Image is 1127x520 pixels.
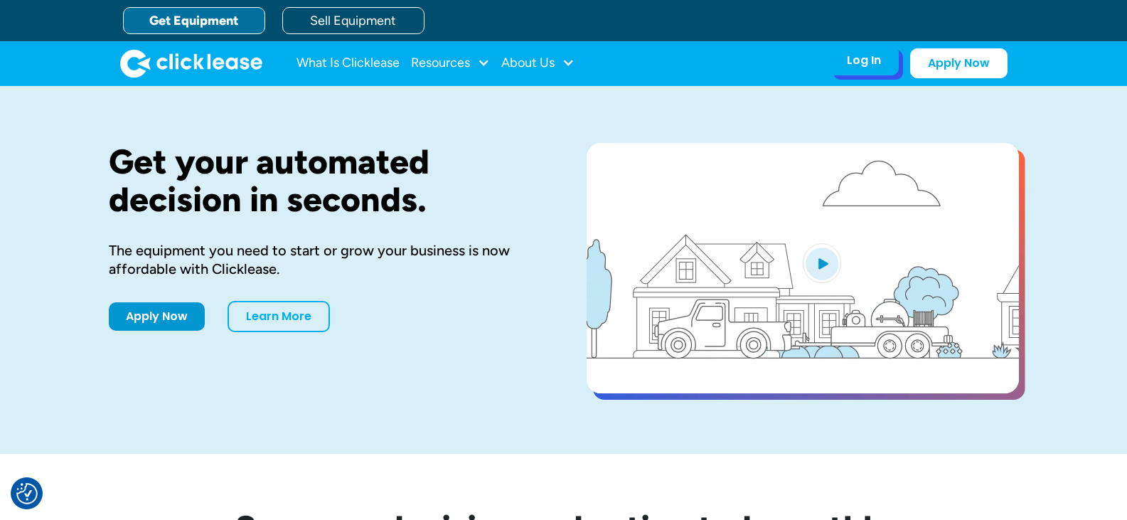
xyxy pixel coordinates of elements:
[123,7,265,34] a: Get Equipment
[109,143,541,218] h1: Get your automated decision in seconds.
[16,483,38,504] button: Consent Preferences
[228,301,330,332] a: Learn More
[109,302,205,331] a: Apply Now
[847,53,881,68] div: Log In
[120,49,262,78] a: home
[282,7,424,34] a: Sell Equipment
[120,49,262,78] img: Clicklease logo
[16,483,38,504] img: Revisit consent button
[910,48,1008,78] a: Apply Now
[297,49,400,78] a: What Is Clicklease
[501,49,575,78] div: About Us
[411,49,490,78] div: Resources
[587,143,1019,393] a: open lightbox
[109,241,541,278] div: The equipment you need to start or grow your business is now affordable with Clicklease.
[803,243,841,283] img: Blue play button logo on a light blue circular background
